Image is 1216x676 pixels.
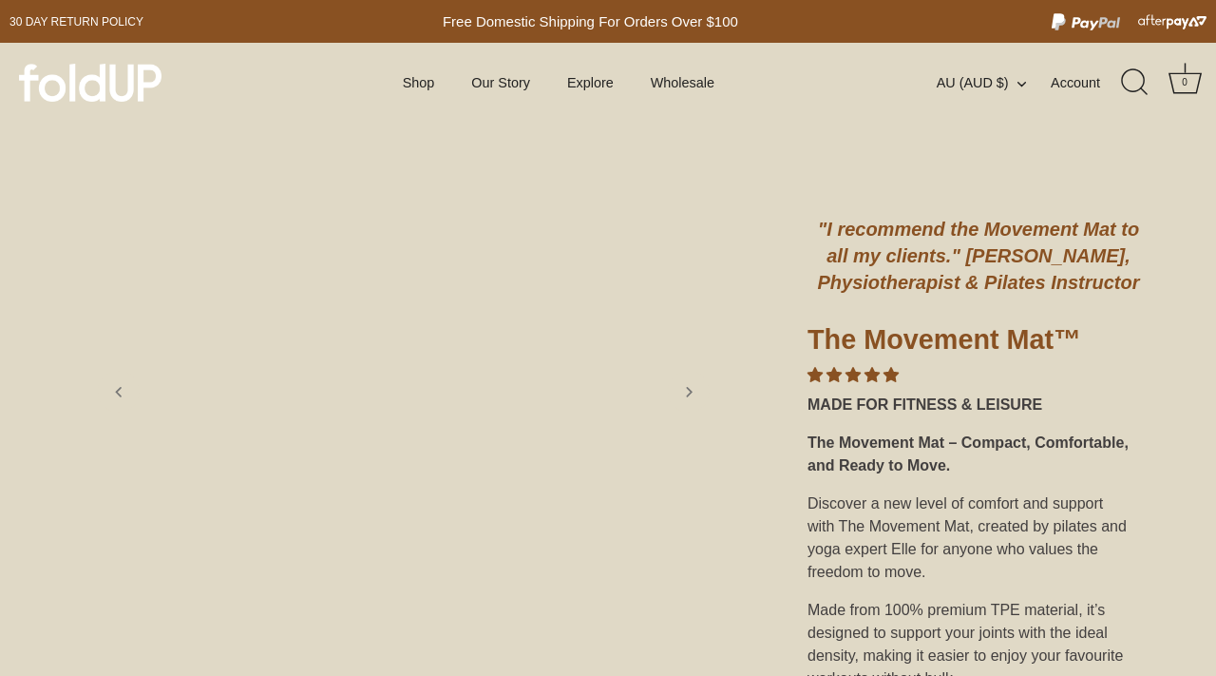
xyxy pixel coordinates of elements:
[455,65,546,101] a: Our Story
[807,485,1149,591] div: Discover a new level of comfort and support with The Movement Mat, created by pilates and yoga ex...
[1114,62,1156,104] a: Search
[807,424,1149,485] div: The Movement Mat – Compact, Comfortable, and Ready to Move.
[1164,62,1206,104] a: Cart
[551,65,630,101] a: Explore
[356,65,762,101] div: Primary navigation
[9,10,143,33] a: 30 day Return policy
[818,219,1140,293] em: "I recommend the Movement Mat to all my clients." [PERSON_NAME], Physiotherapist & Pilates Instru...
[807,367,899,383] span: 4.85 stars
[1175,73,1194,92] div: 0
[807,322,1149,364] h1: The Movement Mat™
[937,74,1047,91] button: AU (AUD $)
[668,371,710,413] a: Next slide
[1051,71,1119,94] a: Account
[634,65,731,101] a: Wholesale
[98,371,140,413] a: Previous slide
[807,396,1042,413] strong: MADE FOR FITNESS & LEISURE
[387,65,451,101] a: Shop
